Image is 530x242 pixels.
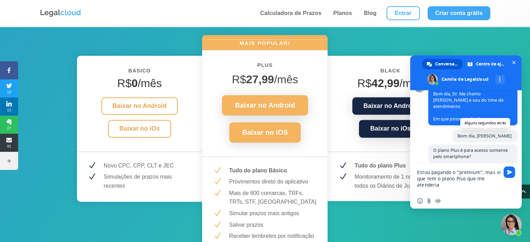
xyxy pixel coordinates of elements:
p: Monitoramento de 1 nome em todos os Diários de Justiça do país [354,172,443,190]
h6: PLUS [213,61,317,73]
span: Bom dia, Dr. Me chamo [PERSON_NAME] e sou do time de atendimento. Em que posso ajudar ? [433,91,504,122]
span: Bom dia, [PERSON_NAME]. [458,133,513,139]
span: N [213,209,221,218]
a: Baixar no Android [222,95,308,115]
span: Enviar [504,166,515,178]
span: N [213,220,221,229]
span: N [87,172,96,181]
h6: BÁSICO [87,66,192,79]
span: R$ /mês [232,73,298,86]
a: Conversação [422,59,462,69]
a: Baixar no iOs [359,120,422,138]
span: Centro de ajuda [476,59,505,69]
span: N [213,232,221,240]
textarea: Escreva sua mensagem... [417,163,501,193]
span: N [213,177,221,186]
h6: MAIS POPULAR! [202,39,328,50]
strong: 42,99 [371,77,399,89]
span: N [87,161,96,170]
p: Provimentos direto do aplicativo [229,177,317,186]
a: Entrar [386,6,420,20]
span: N [338,172,347,181]
a: Baixar no iOs [108,120,171,138]
span: N [213,166,221,175]
p: Mais de 800 comarcas, TRFs, TRTs, STF, [GEOGRAPHIC_DATA] [229,189,317,206]
p: Simular prazos mais antigos [229,209,317,218]
a: Bate-papo [501,214,522,235]
p: Novo CPC, CPP, CLT e JEC [104,161,192,170]
a: Baixar no iOS [229,122,301,142]
a: Baixar no Android [352,97,429,115]
span: Bate-papo [510,59,517,66]
span: Mensagem de áudio [435,198,441,204]
strong: 27,99 [246,73,274,86]
span: N [213,189,221,197]
h4: R$ /mês [87,77,192,93]
span: Inserir um emoticon [417,198,423,204]
p: Salvar prazos [229,220,317,229]
p: Receber lembretes por notificação [229,232,317,241]
h4: R$ /mês [338,77,443,93]
a: Centro de ajuda [463,59,509,69]
img: Logo da Legalcloud [40,9,82,18]
strong: 0 [131,77,138,89]
a: Baixar no Android [101,97,178,115]
h6: Black [338,66,443,79]
strong: Tudo do plano Básico [229,167,287,173]
span: O plano Plus é para acesso somente pelo smartphone? [433,147,508,159]
span: Enviar um arquivo [426,198,432,204]
span: N [338,161,347,170]
span: Conversação [435,59,458,69]
p: Simulações de prazos mais recentes [104,172,192,190]
a: Criar conta grátis [428,6,490,20]
strong: Tudo do plano Plus [354,163,406,169]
